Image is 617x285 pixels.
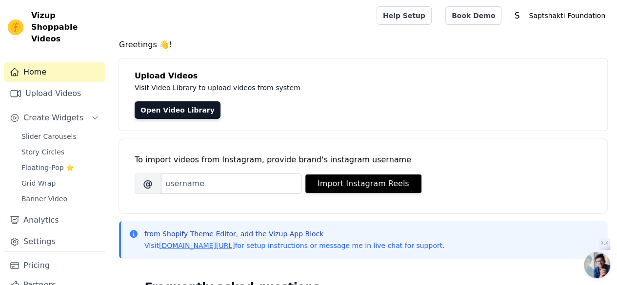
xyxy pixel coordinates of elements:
div: Open chat [584,252,610,278]
span: Banner Video [21,194,67,204]
input: username [161,173,301,194]
button: S Saptshakti Foundation [509,7,609,24]
h4: Upload Videos [135,70,592,82]
a: Home [4,62,105,82]
span: Grid Wrap [21,178,56,188]
a: Pricing [4,256,105,275]
span: Floating-Pop ⭐ [21,163,74,172]
text: S [515,11,520,20]
a: [DOMAIN_NAME][URL] [159,242,235,249]
p: Saptshakti Foundation [525,7,609,24]
h4: Greetings 👋! [119,39,607,51]
span: Create Widgets [23,112,83,124]
p: Visit Video Library to upload videos from system [135,82,572,94]
button: Import Instagram Reels [305,174,421,193]
a: Open Video Library [135,101,220,119]
a: Story Circles [16,145,105,159]
a: Upload Videos [4,84,105,103]
p: from Shopify Theme Editor, add the Vizup App Block [144,229,444,239]
a: Book Demo [445,6,501,25]
a: Slider Carousels [16,130,105,143]
span: @ [135,173,161,194]
a: Floating-Pop ⭐ [16,161,105,174]
span: Story Circles [21,147,64,157]
span: Slider Carousels [21,132,77,141]
a: Help Setup [377,6,432,25]
span: Vizup Shoppable Videos [31,10,101,45]
p: Visit for setup instructions or message me in live chat for support. [144,241,444,250]
a: Settings [4,232,105,251]
img: Vizup [8,19,23,35]
a: Analytics [4,210,105,230]
a: Banner Video [16,192,105,206]
a: Grid Wrap [16,176,105,190]
button: Create Widgets [4,108,105,128]
div: To import videos from Instagram, provide brand's instagram username [135,154,592,166]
